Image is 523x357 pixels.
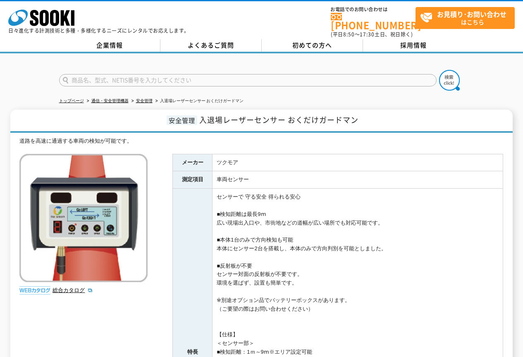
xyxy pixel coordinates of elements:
a: よくあるご質問 [160,39,262,52]
span: (平日 ～ 土日、祝日除く) [331,31,413,38]
td: ツクモア [213,154,503,171]
span: 初めての方へ [292,41,332,50]
img: btn_search.png [439,70,460,91]
img: 入退場レーザーセンサー おくだけガードマン [19,154,148,282]
th: 測定項目 [173,171,213,189]
a: 初めての方へ [262,39,363,52]
a: 通信・安全管理機器 [91,98,129,103]
strong: お見積り･お問い合わせ [437,9,506,19]
td: 車両センサー [213,171,503,189]
span: 17:30 [360,31,375,38]
input: 商品名、型式、NETIS番号を入力してください [59,74,437,86]
a: 総合カタログ [53,287,93,293]
a: トップページ [59,98,84,103]
img: webカタログ [19,286,50,295]
span: 安全管理 [167,115,197,125]
a: 採用情報 [363,39,464,52]
span: はこちら [420,7,514,28]
th: メーカー [173,154,213,171]
a: 安全管理 [136,98,153,103]
span: 入退場レーザーセンサー おくだけガードマン [199,114,358,125]
span: お電話でのお問い合わせは [331,7,416,12]
a: お見積り･お問い合わせはこちら [416,7,515,29]
a: 企業情報 [59,39,160,52]
div: 道路を高速に通過する車両の検知が可能です。 [19,137,503,146]
li: 入退場レーザーセンサー おくだけガードマン [154,97,244,105]
span: 8:50 [343,31,355,38]
a: [PHONE_NUMBER] [331,13,416,30]
p: 日々進化する計測技術と多種・多様化するニーズにレンタルでお応えします。 [8,28,189,33]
